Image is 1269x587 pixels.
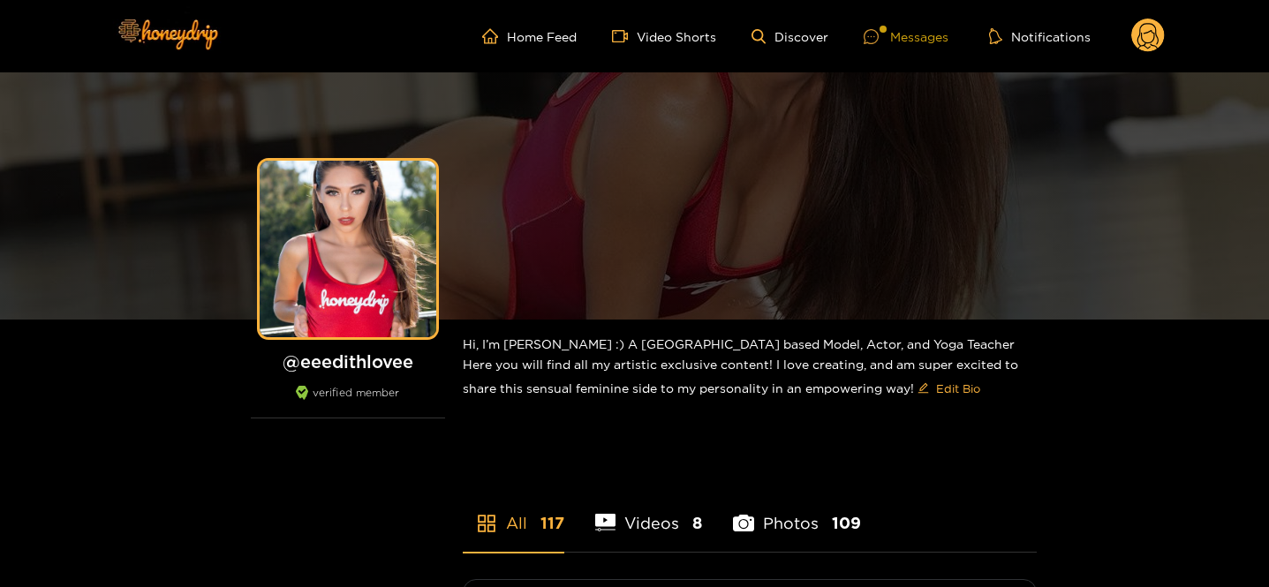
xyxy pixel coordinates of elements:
[914,374,984,403] button: editEdit Bio
[612,28,637,44] span: video-camera
[251,386,445,418] div: verified member
[463,472,564,552] li: All
[476,513,497,534] span: appstore
[612,28,716,44] a: Video Shorts
[595,472,703,552] li: Videos
[482,28,507,44] span: home
[936,380,980,397] span: Edit Bio
[832,512,861,534] span: 109
[540,512,564,534] span: 117
[984,27,1096,45] button: Notifications
[918,382,929,395] span: edit
[251,350,445,373] h1: @ eeedithlovee
[463,320,1037,417] div: Hi, I’m [PERSON_NAME] :) A [GEOGRAPHIC_DATA] based Model, Actor, and Yoga Teacher Here you will f...
[482,28,577,44] a: Home Feed
[692,512,702,534] span: 8
[733,472,861,552] li: Photos
[752,29,828,44] a: Discover
[864,26,948,47] div: Messages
